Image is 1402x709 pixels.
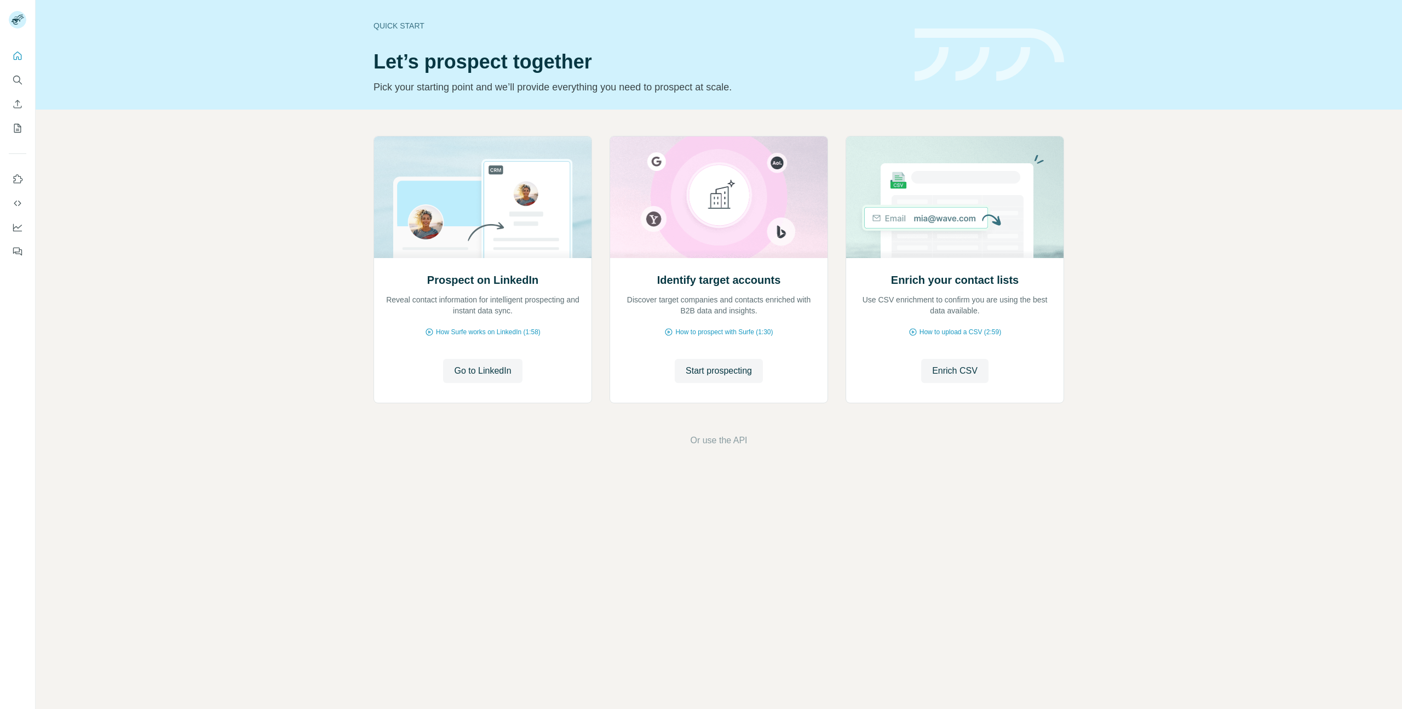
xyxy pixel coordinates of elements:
span: How Surfe works on LinkedIn (1:58) [436,327,541,337]
h2: Identify target accounts [657,272,781,288]
button: Or use the API [690,434,747,447]
button: Use Surfe API [9,193,26,213]
span: How to upload a CSV (2:59) [920,327,1001,337]
p: Reveal contact information for intelligent prospecting and instant data sync. [385,294,581,316]
h2: Enrich your contact lists [891,272,1019,288]
button: Search [9,70,26,90]
button: Go to LinkedIn [443,359,522,383]
span: Start prospecting [686,364,752,378]
button: Feedback [9,242,26,261]
span: How to prospect with Surfe (1:30) [675,327,773,337]
button: Dashboard [9,218,26,237]
p: Pick your starting point and we’ll provide everything you need to prospect at scale. [374,79,901,95]
img: Identify target accounts [610,136,828,258]
span: Go to LinkedIn [454,364,511,378]
button: Start prospecting [675,359,763,383]
img: banner [915,28,1064,82]
p: Discover target companies and contacts enriched with B2B data and insights. [621,294,817,316]
button: Quick start [9,46,26,66]
img: Prospect on LinkedIn [374,136,592,258]
h2: Prospect on LinkedIn [427,272,538,288]
p: Use CSV enrichment to confirm you are using the best data available. [857,294,1053,316]
button: My lists [9,118,26,138]
span: Enrich CSV [932,364,978,378]
button: Enrich CSV [9,94,26,114]
button: Use Surfe on LinkedIn [9,169,26,189]
h1: Let’s prospect together [374,51,901,73]
button: Enrich CSV [921,359,989,383]
img: Enrich your contact lists [846,136,1064,258]
div: Quick start [374,20,901,31]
